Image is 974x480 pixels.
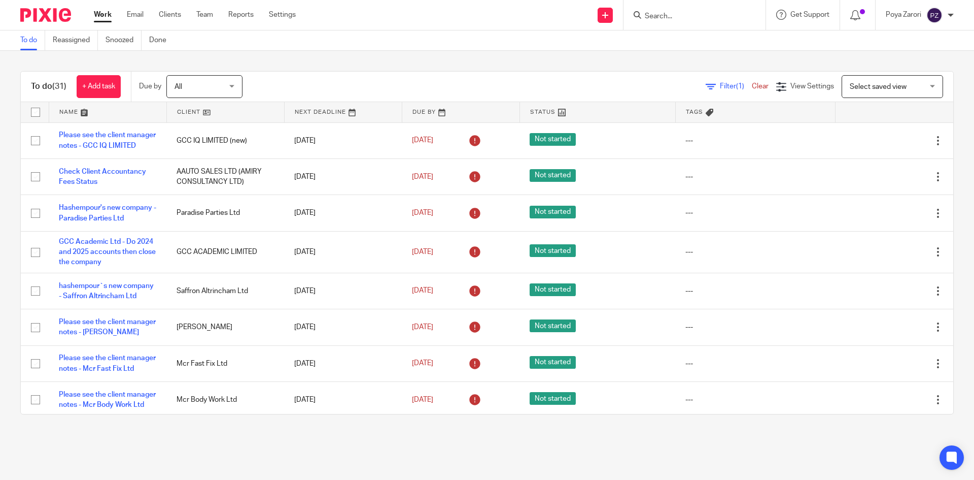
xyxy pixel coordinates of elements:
[127,10,144,20] a: Email
[59,318,156,336] a: Please see the client manager notes - [PERSON_NAME]
[159,10,181,20] a: Clients
[752,83,769,90] a: Clear
[530,244,576,257] span: Not started
[412,248,433,255] span: [DATE]
[59,168,146,185] a: Check Client Accountancy Fees Status
[106,30,142,50] a: Snoozed
[412,209,433,216] span: [DATE]
[685,395,825,405] div: ---
[412,324,433,331] span: [DATE]
[530,133,576,146] span: Not started
[790,11,829,18] span: Get Support
[530,169,576,182] span: Not started
[284,381,402,418] td: [DATE]
[530,356,576,369] span: Not started
[926,7,943,23] img: svg%3E
[686,109,703,115] span: Tags
[166,273,284,309] td: Saffron Altrincham Ltd
[31,81,66,92] h1: To do
[412,137,433,144] span: [DATE]
[59,355,156,372] a: Please see the client manager notes - Mcr Fast Fix Ltd
[59,132,156,149] a: Please see the client manager notes - GCC IQ LIMITED
[20,8,71,22] img: Pixie
[59,204,156,221] a: Hashempour's new company - Paradise Parties Ltd
[530,319,576,332] span: Not started
[736,83,744,90] span: (1)
[412,287,433,295] span: [DATE]
[685,136,825,146] div: ---
[149,30,174,50] a: Done
[412,396,433,403] span: [DATE]
[284,195,402,231] td: [DATE]
[139,81,161,91] p: Due by
[530,283,576,296] span: Not started
[412,360,433,367] span: [DATE]
[284,273,402,309] td: [DATE]
[685,286,825,296] div: ---
[166,381,284,418] td: Mcr Body Work Ltd
[166,309,284,345] td: [PERSON_NAME]
[850,83,907,90] span: Select saved view
[790,83,834,90] span: View Settings
[530,206,576,218] span: Not started
[412,173,433,180] span: [DATE]
[166,195,284,231] td: Paradise Parties Ltd
[269,10,296,20] a: Settings
[284,345,402,381] td: [DATE]
[685,359,825,369] div: ---
[166,158,284,195] td: AAUTO SALES LTD (AMIRY CONSULTANCY LTD)
[175,83,182,90] span: All
[166,345,284,381] td: Mcr Fast Fix Ltd
[284,309,402,345] td: [DATE]
[685,247,825,257] div: ---
[228,10,254,20] a: Reports
[52,82,66,90] span: (31)
[59,391,156,408] a: Please see the client manager notes - Mcr Body Work Ltd
[685,322,825,332] div: ---
[886,10,921,20] p: Poya Zarori
[284,231,402,273] td: [DATE]
[685,172,825,182] div: ---
[530,392,576,405] span: Not started
[644,12,735,21] input: Search
[59,238,156,266] a: GCC Academic Ltd - Do 2024 and 2025 accounts then close the company
[77,75,121,98] a: + Add task
[166,122,284,158] td: GCC IQ LIMITED (new)
[20,30,45,50] a: To do
[166,231,284,273] td: GCC ACADEMIC LIMITED
[94,10,112,20] a: Work
[685,208,825,218] div: ---
[720,83,752,90] span: Filter
[284,122,402,158] td: [DATE]
[53,30,98,50] a: Reassigned
[59,282,154,300] a: hashempour`s new company - Saffron Altrincham Ltd
[196,10,213,20] a: Team
[284,158,402,195] td: [DATE]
